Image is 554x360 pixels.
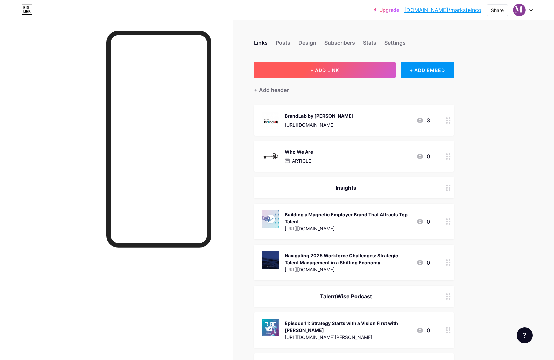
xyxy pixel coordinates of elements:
[285,252,411,266] div: Navigating 2025 Workforce Challenges: Strategic Talent Management in a Shifting Economy
[285,225,411,232] div: [URL][DOMAIN_NAME]
[254,62,396,78] button: + ADD LINK
[276,39,290,51] div: Posts
[262,319,279,336] img: Episode 11: Strategy Starts with a Vision First with Gray Swoope
[491,7,504,14] div: Share
[324,39,355,51] div: Subscribers
[416,116,430,124] div: 3
[285,121,354,128] div: [URL][DOMAIN_NAME]
[262,184,430,192] div: Insights
[363,39,376,51] div: Stats
[285,334,411,341] div: [URL][DOMAIN_NAME][PERSON_NAME]
[254,39,268,51] div: Links
[262,292,430,300] div: TalentWise Podcast
[298,39,316,51] div: Design
[310,67,339,73] span: + ADD LINK
[416,259,430,267] div: 0
[285,148,313,155] div: Who We Are
[262,148,279,165] img: Who We Are
[285,320,411,334] div: Episode 11: Strategy Starts with a Vision First with [PERSON_NAME]
[292,157,311,164] p: ARTICLE
[262,251,279,269] img: Navigating 2025 Workforce Challenges: Strategic Talent Management in a Shifting Economy
[262,210,279,228] img: Building a Magnetic Employer Brand That Attracts Top Talent
[254,86,289,94] div: + Add header
[513,4,526,16] img: marksteinco
[374,7,399,13] a: Upgrade
[262,112,279,129] img: BrandLab by Markstein
[285,266,411,273] div: [URL][DOMAIN_NAME]
[404,6,481,14] a: [DOMAIN_NAME]/marksteinco
[285,211,411,225] div: Building a Magnetic Employer Brand That Attracts Top Talent
[401,62,454,78] div: + ADD EMBED
[384,39,406,51] div: Settings
[416,218,430,226] div: 0
[416,326,430,334] div: 0
[285,112,354,119] div: BrandLab by [PERSON_NAME]
[416,152,430,160] div: 0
